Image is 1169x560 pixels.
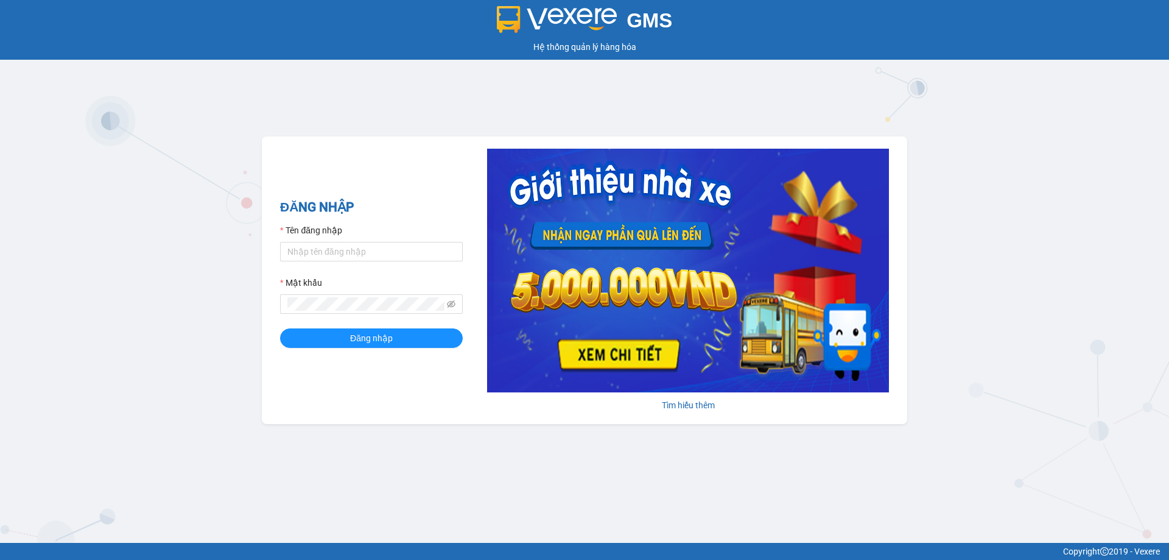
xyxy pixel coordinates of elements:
img: banner-0 [487,149,889,392]
span: copyright [1100,547,1109,556]
span: eye-invisible [447,300,455,308]
img: logo 2 [497,6,617,33]
input: Tên đăng nhập [280,242,463,261]
span: GMS [627,9,672,32]
div: Tìm hiểu thêm [487,399,889,412]
div: Copyright 2019 - Vexere [9,545,1160,558]
div: Hệ thống quản lý hàng hóa [3,40,1166,54]
h2: ĐĂNG NHẬP [280,197,463,218]
button: Đăng nhập [280,328,463,348]
label: Mật khẩu [280,276,322,289]
span: Đăng nhập [350,331,393,345]
input: Mật khẩu [287,297,444,311]
label: Tên đăng nhập [280,224,342,237]
a: GMS [497,18,673,28]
